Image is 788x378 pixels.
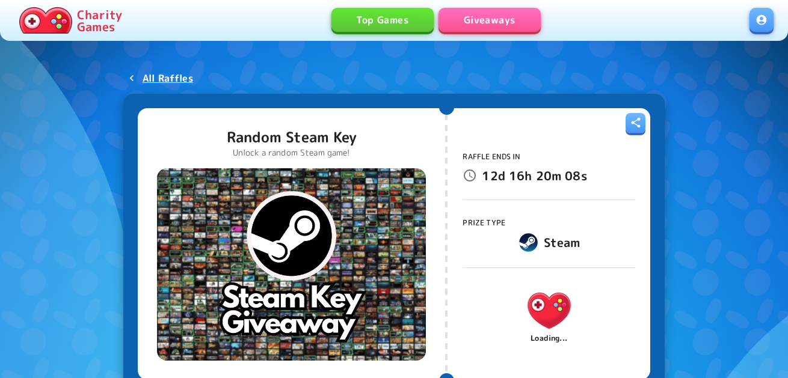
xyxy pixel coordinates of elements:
[439,8,541,32] a: Giveaways
[482,166,586,185] p: 12d 16h 20m 08s
[227,147,357,159] p: Unlock a random Steam game!
[77,8,122,32] p: Charity Games
[463,151,520,162] span: Raffle Ends In
[19,7,72,34] img: Charity.Games
[143,71,193,85] p: All Raffles
[14,5,127,36] a: Charity Games
[544,233,580,252] h6: Steam
[123,67,198,89] a: All Raffles
[227,127,357,147] p: Random Steam Key
[157,168,426,361] img: Random Steam Key
[463,218,505,228] span: Prize Type
[523,285,574,337] img: Charity.Games
[331,8,434,32] a: Top Games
